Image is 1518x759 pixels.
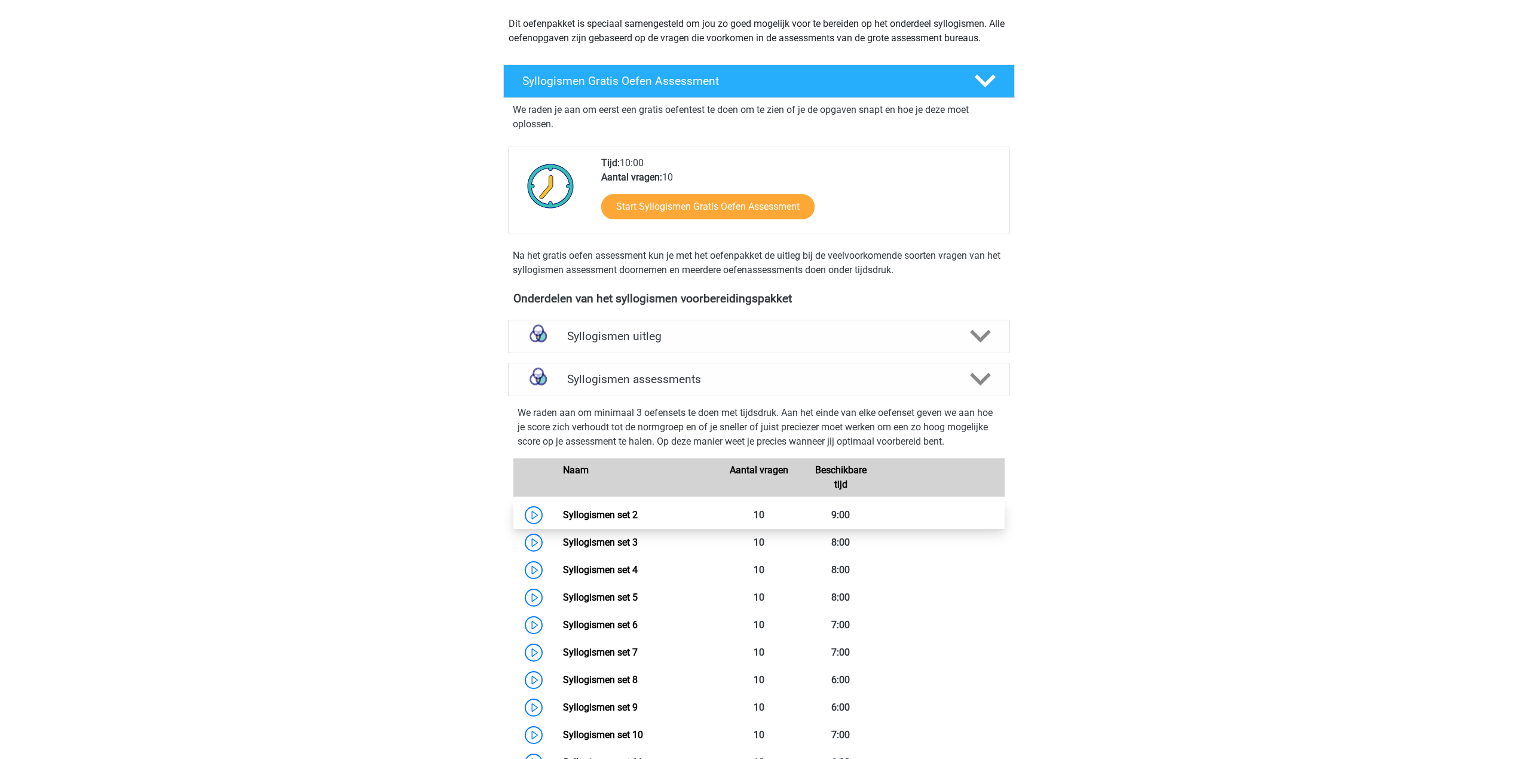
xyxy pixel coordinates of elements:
[718,463,800,492] div: Aantal vragen
[523,321,553,351] img: syllogismen uitleg
[563,619,638,631] a: Syllogismen set 6
[563,702,638,713] a: Syllogismen set 9
[498,65,1020,98] a: Syllogismen Gratis Oefen Assessment
[518,406,1000,449] p: We raden aan om minimaal 3 oefensets te doen met tijdsdruk. Aan het einde van elke oefenset geven...
[800,463,882,492] div: Beschikbare tijd
[563,509,638,521] a: Syllogismen set 2
[567,329,951,343] h4: Syllogismen uitleg
[563,729,643,740] a: Syllogismen set 10
[513,292,1005,305] h4: Onderdelen van het syllogismen voorbereidingspakket
[601,172,662,183] b: Aantal vragen:
[601,157,620,169] b: Tijd:
[563,537,638,548] a: Syllogismen set 3
[592,156,1009,234] div: 10:00 10
[509,17,1009,45] p: Dit oefenpakket is speciaal samengesteld om jou zo goed mogelijk voor te bereiden op het onderdee...
[513,103,1005,131] p: We raden je aan om eerst een gratis oefentest te doen om te zien of je de opgaven snapt en hoe je...
[503,320,1015,353] a: uitleg Syllogismen uitleg
[563,592,638,603] a: Syllogismen set 5
[601,194,815,219] a: Start Syllogismen Gratis Oefen Assessment
[563,647,638,658] a: Syllogismen set 7
[554,463,718,492] div: Naam
[523,364,553,394] img: syllogismen assessments
[503,363,1015,396] a: assessments Syllogismen assessments
[508,249,1010,277] div: Na het gratis oefen assessment kun je met het oefenpakket de uitleg bij de veelvoorkomende soorte...
[522,74,955,88] h4: Syllogismen Gratis Oefen Assessment
[563,564,638,576] a: Syllogismen set 4
[567,372,951,386] h4: Syllogismen assessments
[521,156,581,216] img: Klok
[563,674,638,685] a: Syllogismen set 8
